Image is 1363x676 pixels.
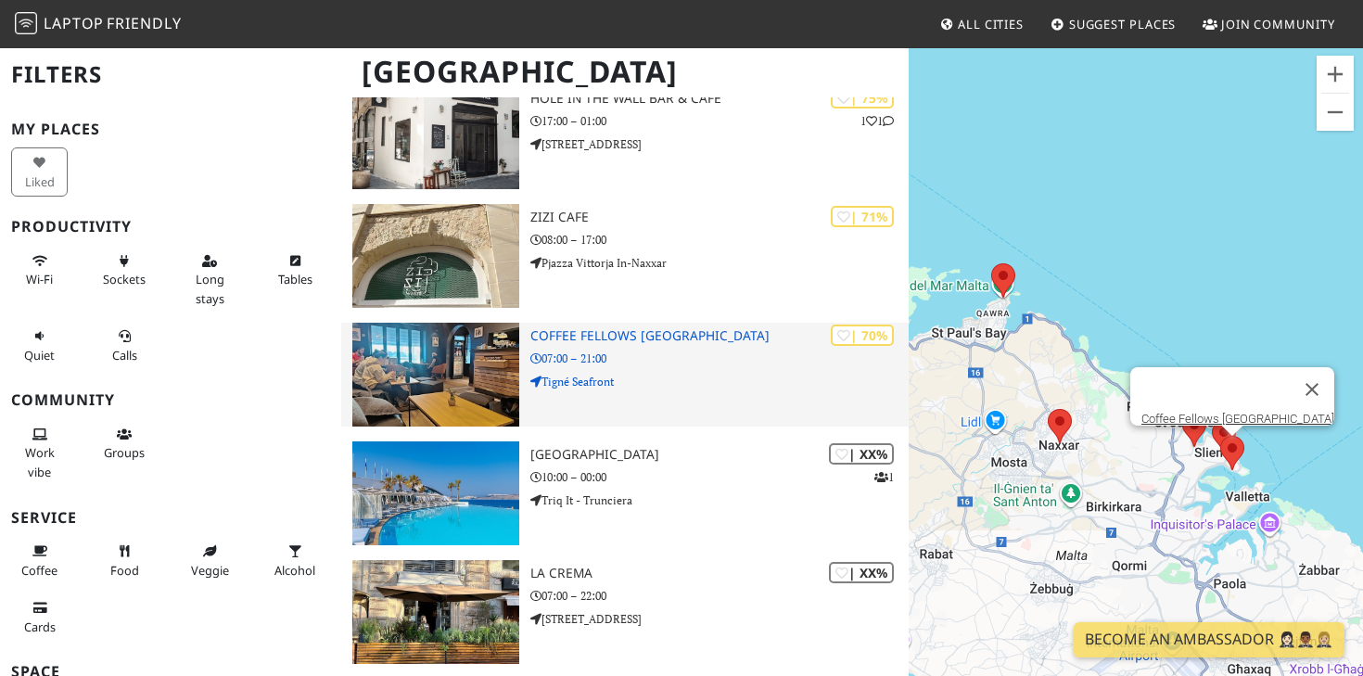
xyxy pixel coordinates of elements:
p: 07:00 – 22:00 [530,587,909,605]
a: Join Community [1195,7,1343,41]
span: Video/audio calls [112,347,137,364]
p: 17:00 – 01:00 [530,112,909,130]
img: La Crema [352,560,519,664]
img: Café del Mar Malta [352,441,519,545]
button: Close [1290,367,1334,412]
h3: [GEOGRAPHIC_DATA] [530,447,909,463]
h3: Service [11,509,330,527]
a: Hole in the Wall Bar & Cafe | 75% 11 Hole in the Wall Bar & Cafe 17:00 – 01:00 [STREET_ADDRESS] [341,85,910,189]
h3: Community [11,391,330,409]
a: Café del Mar Malta | XX% 1 [GEOGRAPHIC_DATA] 10:00 – 00:00 Triq It - Trunciera [341,441,910,545]
span: Stable Wi-Fi [26,271,53,287]
a: Become an Ambassador 🤵🏻‍♀️🤵🏾‍♂️🤵🏼‍♀️ [1074,622,1344,657]
h3: My Places [11,121,330,138]
div: | 70% [831,325,894,346]
button: Groups [96,419,153,468]
h1: [GEOGRAPHIC_DATA] [347,46,906,97]
h3: Productivity [11,218,330,236]
p: 07:00 – 21:00 [530,350,909,367]
a: Zizi cafe | 71% Zizi cafe 08:00 – 17:00 Pjazza Vittorja In-Naxxar [341,204,910,308]
button: Food [96,536,153,585]
a: Coffee Fellows Malta | 70% Coffee Fellows [GEOGRAPHIC_DATA] 07:00 – 21:00 Tigné Seafront [341,323,910,427]
span: Join Community [1221,16,1335,32]
span: Credit cards [24,619,56,635]
span: Work-friendly tables [278,271,312,287]
p: Triq It - Trunciera [530,491,909,509]
p: 1 [874,468,894,486]
button: Wi-Fi [11,246,68,295]
h3: Coffee Fellows [GEOGRAPHIC_DATA] [530,328,909,344]
img: Zizi cafe [352,204,519,308]
p: [STREET_ADDRESS] [530,135,909,153]
span: Friendly [107,13,181,33]
a: All Cities [932,7,1031,41]
span: Alcohol [274,562,315,579]
p: [STREET_ADDRESS] [530,610,909,628]
button: Veggie [182,536,238,585]
h3: Zizi cafe [530,210,909,225]
button: Long stays [182,246,238,313]
button: Zoom in [1317,56,1354,93]
p: Tigné Seafront [530,373,909,390]
button: Work vibe [11,419,68,487]
p: Pjazza Vittorja In-Naxxar [530,254,909,272]
a: La Crema | XX% La Crema 07:00 – 22:00 [STREET_ADDRESS] [341,560,910,664]
p: 08:00 – 17:00 [530,231,909,249]
span: Veggie [191,562,229,579]
button: Quiet [11,321,68,370]
img: LaptopFriendly [15,12,37,34]
a: Coffee Fellows [GEOGRAPHIC_DATA] [1141,412,1334,426]
button: Calls [96,321,153,370]
img: Coffee Fellows Malta [352,323,519,427]
span: Long stays [196,271,224,306]
button: Zoom out [1317,94,1354,131]
span: Quiet [24,347,55,364]
a: LaptopFriendly LaptopFriendly [15,8,182,41]
button: Sockets [96,246,153,295]
span: Laptop [44,13,104,33]
span: People working [25,444,55,479]
span: Group tables [104,444,145,461]
h3: La Crema [530,566,909,581]
span: Food [110,562,139,579]
button: Alcohol [267,536,324,585]
a: Suggest Places [1043,7,1184,41]
div: | XX% [829,443,894,465]
img: Hole in the Wall Bar & Cafe [352,85,519,189]
p: 10:00 – 00:00 [530,468,909,486]
span: Suggest Places [1069,16,1177,32]
div: | XX% [829,562,894,583]
button: Cards [11,593,68,642]
button: Coffee [11,536,68,585]
button: Tables [267,246,324,295]
h2: Filters [11,46,330,103]
span: All Cities [958,16,1024,32]
span: Power sockets [103,271,146,287]
div: | 71% [831,206,894,227]
p: 1 1 [860,112,894,130]
span: Coffee [21,562,57,579]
